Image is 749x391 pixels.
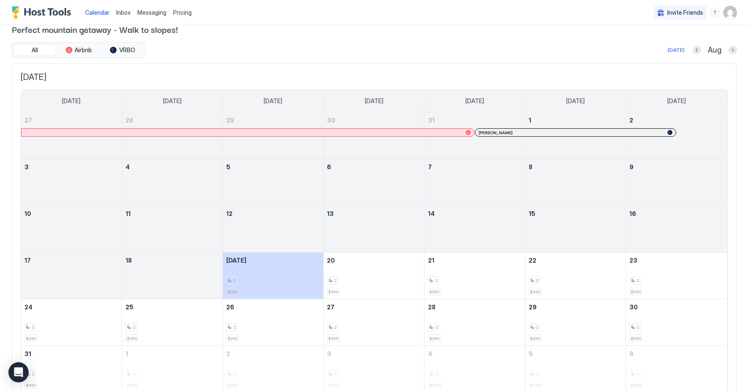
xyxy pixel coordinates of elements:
[536,325,539,330] span: 2
[137,8,166,17] a: Messaging
[626,112,727,159] td: August 2, 2025
[428,117,435,124] span: 31
[226,117,234,124] span: 29
[62,97,80,105] span: [DATE]
[233,278,236,283] span: 2
[324,159,424,206] td: August 6, 2025
[530,336,540,341] span: $349
[428,163,432,170] span: 7
[223,299,323,315] a: August 26, 2025
[116,9,131,16] span: Inbox
[126,163,130,170] span: 4
[233,325,236,330] span: 2
[24,303,32,311] span: 24
[525,159,626,206] td: August 8, 2025
[668,9,704,16] span: Invite Friends
[324,299,424,346] td: August 27, 2025
[227,336,238,341] span: $349
[626,346,727,362] a: September 6, 2025
[525,112,626,159] td: August 1, 2025
[75,46,92,54] span: Airbnb
[223,253,323,268] a: August 19, 2025
[324,253,424,268] a: August 20, 2025
[626,206,727,221] a: August 16, 2025
[127,336,137,341] span: $349
[12,6,75,19] a: Host Tools Logo
[119,46,135,54] span: VRBO
[24,117,32,124] span: 27
[630,163,634,170] span: 9
[137,9,166,16] span: Messaging
[327,257,335,264] span: 20
[567,97,585,105] span: [DATE]
[356,90,392,112] a: Wednesday
[334,278,337,283] span: 2
[479,130,673,136] div: [PERSON_NAME]
[223,253,324,299] td: August 19, 2025
[630,210,637,217] span: 16
[26,383,36,388] span: $349
[631,336,641,341] span: $349
[256,90,291,112] a: Tuesday
[21,72,728,82] span: [DATE]
[21,299,122,346] td: August 24, 2025
[425,112,525,159] td: July 31, 2025
[223,159,323,175] a: August 5, 2025
[223,206,323,221] a: August 12, 2025
[630,350,634,357] span: 6
[329,289,339,295] span: $349
[226,257,246,264] span: [DATE]
[122,159,222,175] a: August 4, 2025
[122,253,222,299] td: August 18, 2025
[435,325,438,330] span: 2
[324,206,424,221] a: August 13, 2025
[126,350,128,357] span: 1
[479,130,513,136] span: [PERSON_NAME]
[324,253,424,299] td: August 20, 2025
[102,44,144,56] button: VRBO
[21,206,122,221] a: August 10, 2025
[525,206,626,253] td: August 15, 2025
[530,289,540,295] span: $349
[32,46,38,54] span: All
[428,350,432,357] span: 4
[729,46,737,54] button: Next month
[122,112,222,159] td: July 28, 2025
[32,325,34,330] span: 2
[526,206,626,221] a: August 15, 2025
[126,303,134,311] span: 25
[428,210,435,217] span: 14
[526,112,626,128] a: August 1, 2025
[85,9,110,16] span: Calendar
[435,278,438,283] span: 2
[659,90,695,112] a: Saturday
[525,253,626,299] td: August 22, 2025
[324,112,424,128] a: July 30, 2025
[630,303,638,311] span: 30
[226,163,230,170] span: 5
[425,253,525,299] td: August 21, 2025
[223,159,324,206] td: August 5, 2025
[529,117,532,124] span: 1
[668,97,686,105] span: [DATE]
[21,206,122,253] td: August 10, 2025
[21,346,122,362] a: August 31, 2025
[223,112,323,128] a: July 29, 2025
[526,299,626,315] a: August 29, 2025
[26,336,36,341] span: $349
[693,46,701,54] button: Previous month
[529,163,533,170] span: 8
[122,112,222,128] a: July 28, 2025
[21,112,122,128] a: July 27, 2025
[637,278,639,283] span: 2
[630,257,638,264] span: 23
[122,159,222,206] td: August 4, 2025
[626,206,727,253] td: August 16, 2025
[327,350,332,357] span: 3
[53,90,89,112] a: Sunday
[465,97,484,105] span: [DATE]
[327,210,334,217] span: 13
[529,350,533,357] span: 5
[227,289,238,295] span: $349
